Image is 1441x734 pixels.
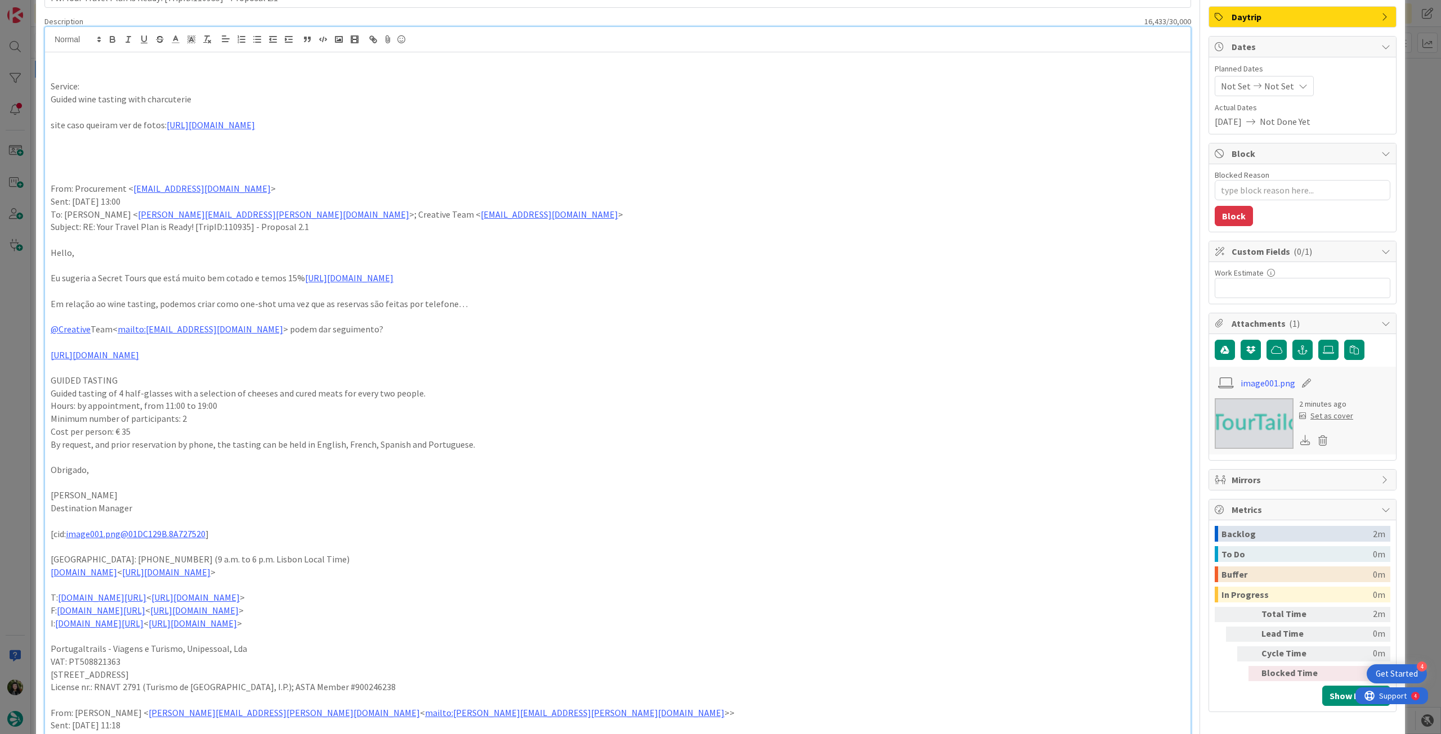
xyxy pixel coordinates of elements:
div: 16,433 / 30,000 [87,16,1191,26]
div: 2m [1328,607,1385,622]
p: Minimum number of participants: 2 [51,412,1185,425]
div: 4 [1417,661,1427,672]
div: 2 minutes ago [1299,398,1353,410]
label: Blocked Reason [1215,170,1269,180]
div: Total Time [1261,607,1323,622]
div: 0m [1328,627,1385,642]
a: [URL][DOMAIN_NAME] [122,566,211,578]
p: [STREET_ADDRESS] [51,668,1185,681]
div: Cycle Time [1261,646,1323,661]
label: Work Estimate [1215,268,1264,278]
p: Guided tasting of 4 half-glasses with a selection of cheeses and cured meats for every two people. [51,387,1185,400]
p: Guided wine tasting with charcuterie [51,93,1185,106]
a: [URL][DOMAIN_NAME] [150,605,239,616]
a: mailto:[PERSON_NAME][EMAIL_ADDRESS][PERSON_NAME][DOMAIN_NAME] [425,707,724,718]
span: [DATE] [1215,115,1242,128]
p: site caso queiram ver de fotos: [51,119,1185,132]
div: 0m [1328,646,1385,661]
span: Block [1232,147,1376,160]
div: 0m [1373,546,1385,562]
span: Not Done Yet [1260,115,1310,128]
span: Custom Fields [1232,245,1376,258]
p: F: < > [51,604,1185,617]
a: [DOMAIN_NAME][URL] [57,605,145,616]
p: < > [51,566,1185,579]
p: By request, and prior reservation by phone, the tasting can be held in English, French, Spanish a... [51,438,1185,451]
a: [PERSON_NAME][EMAIL_ADDRESS][PERSON_NAME][DOMAIN_NAME] [149,707,420,718]
div: In Progress [1221,587,1373,602]
p: I: < > [51,617,1185,630]
p: Hello, [51,246,1185,259]
span: Dates [1232,40,1376,53]
p: Portugaltrails - Viagens e Turismo, Unipessoal, Lda [51,642,1185,655]
p: Team< > podem dar seguimento? [51,323,1185,336]
a: [URL][DOMAIN_NAME] [149,618,237,629]
p: [cid: ] [51,528,1185,541]
span: Planned Dates [1215,63,1390,75]
p: [GEOGRAPHIC_DATA]: [PHONE_NUMBER] (9 a.m. to 6 p.m. Lisbon Local Time) [51,553,1185,566]
p: Cost per person: € 35 [51,425,1185,438]
p: Hours: by appointment, from 11:00 to 19:00 [51,399,1185,412]
a: [URL][DOMAIN_NAME] [151,592,240,603]
p: Eu sugeria a Secret Tours que está muito bem cotado e temos 15% [51,272,1185,285]
div: Get Started [1376,668,1418,679]
p: Sent: [DATE] 13:00 [51,195,1185,208]
a: [DOMAIN_NAME][URL] [55,618,144,629]
p: VAT: PT508821363 [51,655,1185,668]
a: [EMAIL_ADDRESS][DOMAIN_NAME] [481,209,618,220]
p: From: Procurement < > [51,182,1185,195]
div: Download [1299,433,1312,448]
span: Attachments [1232,317,1376,330]
p: Subject: RE: Your Travel Plan is Ready! [TripID:110935] - Proposal 2.1 [51,220,1185,233]
div: Buffer [1221,566,1373,582]
p: From: [PERSON_NAME] < < >> [51,706,1185,719]
a: image001.png [1241,376,1295,390]
span: Not Set [1221,79,1251,93]
div: Backlog [1221,526,1373,542]
div: 0m [1328,666,1385,681]
div: 2m [1373,526,1385,542]
div: 0m [1373,566,1385,582]
div: To Do [1221,546,1373,562]
div: Set as cover [1299,410,1353,422]
a: mailto:[EMAIL_ADDRESS][DOMAIN_NAME] [118,323,283,335]
div: Lead Time [1261,627,1323,642]
a: [EMAIL_ADDRESS][DOMAIN_NAME] [133,183,271,194]
span: Not Set [1264,79,1294,93]
p: GUIDED TASTING [51,374,1185,387]
p: License nr.: RNAVT 2791 (Turismo de [GEOGRAPHIC_DATA], I.P.); ASTA Member #900246238 [51,681,1185,694]
p: Destination Manager [51,502,1185,515]
span: ( 1 ) [1289,318,1300,329]
a: [URL][DOMAIN_NAME] [305,272,393,283]
a: [URL][DOMAIN_NAME] [51,349,139,361]
p: Service: [51,80,1185,93]
a: [DOMAIN_NAME] [51,566,117,578]
span: Actual Dates [1215,102,1390,114]
p: Sent: [DATE] 11:18 [51,719,1185,732]
div: Open Get Started checklist, remaining modules: 4 [1367,664,1427,683]
span: ( 0/1 ) [1294,246,1312,257]
div: 4 [59,4,61,13]
div: Blocked Time [1261,666,1323,681]
button: Block [1215,206,1253,226]
span: Description [44,16,83,26]
span: Metrics [1232,503,1376,516]
p: [PERSON_NAME] [51,489,1185,502]
span: Mirrors [1232,473,1376,487]
a: @Creative [51,323,91,335]
a: [DOMAIN_NAME][URL] [58,592,146,603]
span: Daytrip [1232,10,1376,24]
div: 0m [1373,587,1385,602]
a: [URL][DOMAIN_NAME] [167,119,255,130]
p: To: [PERSON_NAME] < >; Creative Team < > [51,208,1185,221]
a: image001.png@01DC129B.8A727520 [66,528,205,539]
p: Em relação ao wine tasting, podemos criar como one-shot uma vez que as reservas são feitas por te... [51,298,1185,310]
span: Support [24,2,51,15]
button: Show Details [1322,686,1390,706]
p: T: < > [51,591,1185,604]
a: [PERSON_NAME][EMAIL_ADDRESS][PERSON_NAME][DOMAIN_NAME] [138,209,409,220]
p: Obrigado, [51,463,1185,476]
